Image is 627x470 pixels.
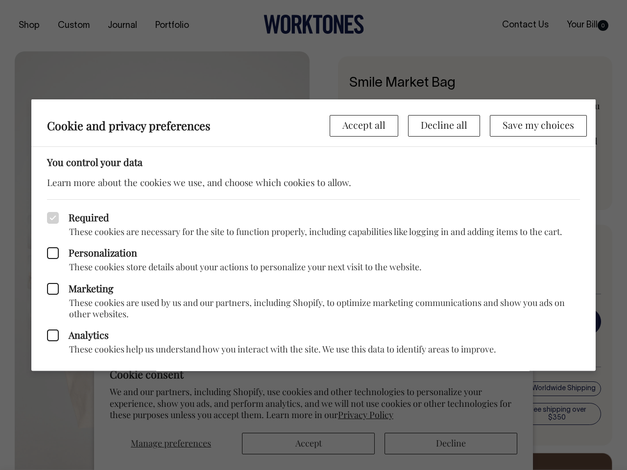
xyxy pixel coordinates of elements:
[47,226,580,237] p: These cookies are necessary for the site to function properly, including capabilities like loggin...
[47,118,330,132] h2: Cookie and privacy preferences
[47,329,580,341] label: Analytics
[47,344,580,355] p: These cookies help us understand how you interact with the site. We use this data to identify are...
[408,115,480,137] button: Decline all
[47,282,580,294] label: Marketing
[47,156,580,168] h3: You control your data
[47,261,580,273] p: These cookies store details about your actions to personalize your next visit to the website.
[47,297,580,320] p: These cookies are used by us and our partners, including Shopify, to optimize marketing communica...
[47,247,580,259] label: Personalization
[490,115,587,137] button: Save my choices
[47,175,580,189] p: Learn more about the cookies we use, and choose which cookies to allow.
[47,211,580,223] label: Required
[330,115,398,137] button: Accept all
